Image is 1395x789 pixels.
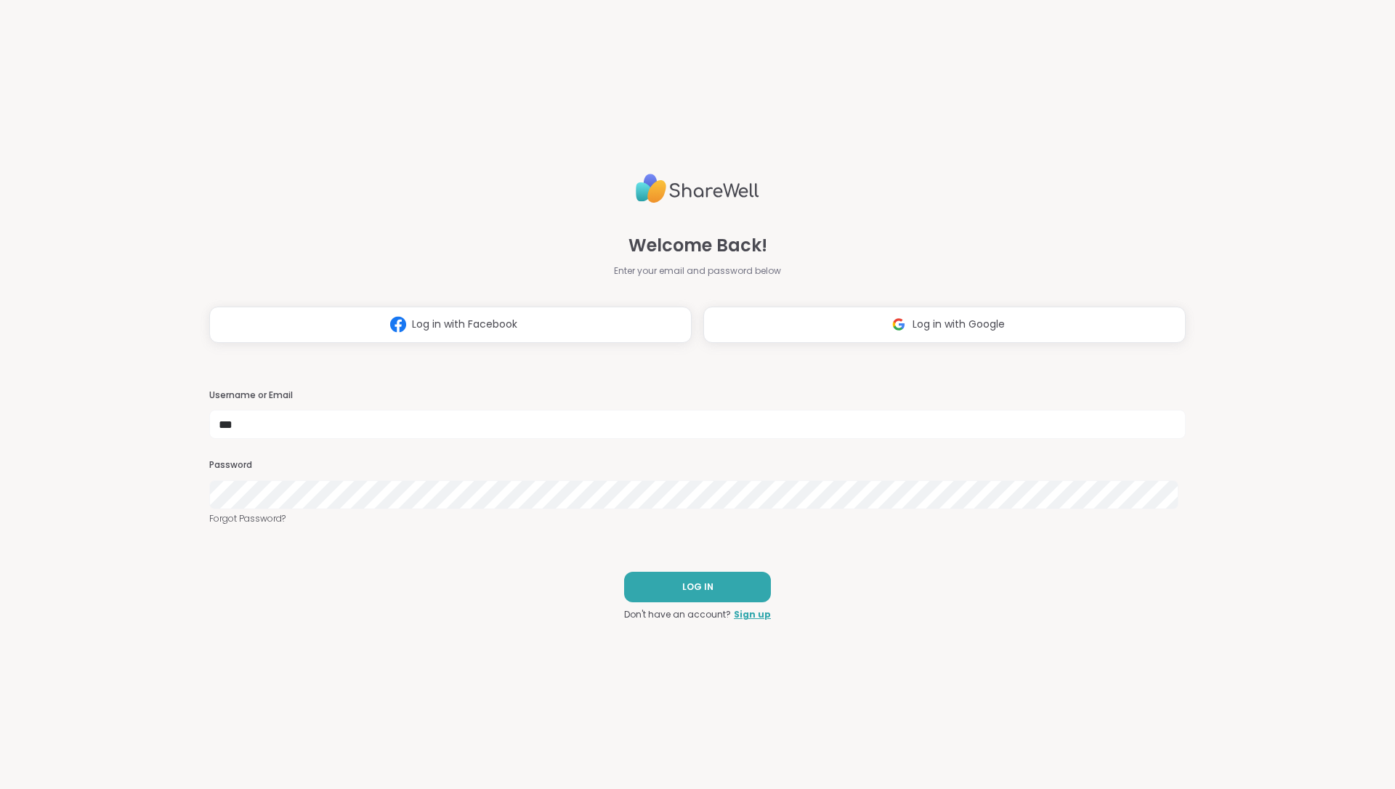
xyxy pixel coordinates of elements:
[628,232,767,259] span: Welcome Back!
[384,311,412,338] img: ShareWell Logomark
[412,317,517,332] span: Log in with Facebook
[913,317,1005,332] span: Log in with Google
[624,608,731,621] span: Don't have an account?
[636,168,759,209] img: ShareWell Logo
[209,512,1186,525] a: Forgot Password?
[209,459,1186,472] h3: Password
[209,307,692,343] button: Log in with Facebook
[885,311,913,338] img: ShareWell Logomark
[682,580,713,594] span: LOG IN
[703,307,1186,343] button: Log in with Google
[209,389,1186,402] h3: Username or Email
[734,608,771,621] a: Sign up
[624,572,771,602] button: LOG IN
[614,264,781,278] span: Enter your email and password below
